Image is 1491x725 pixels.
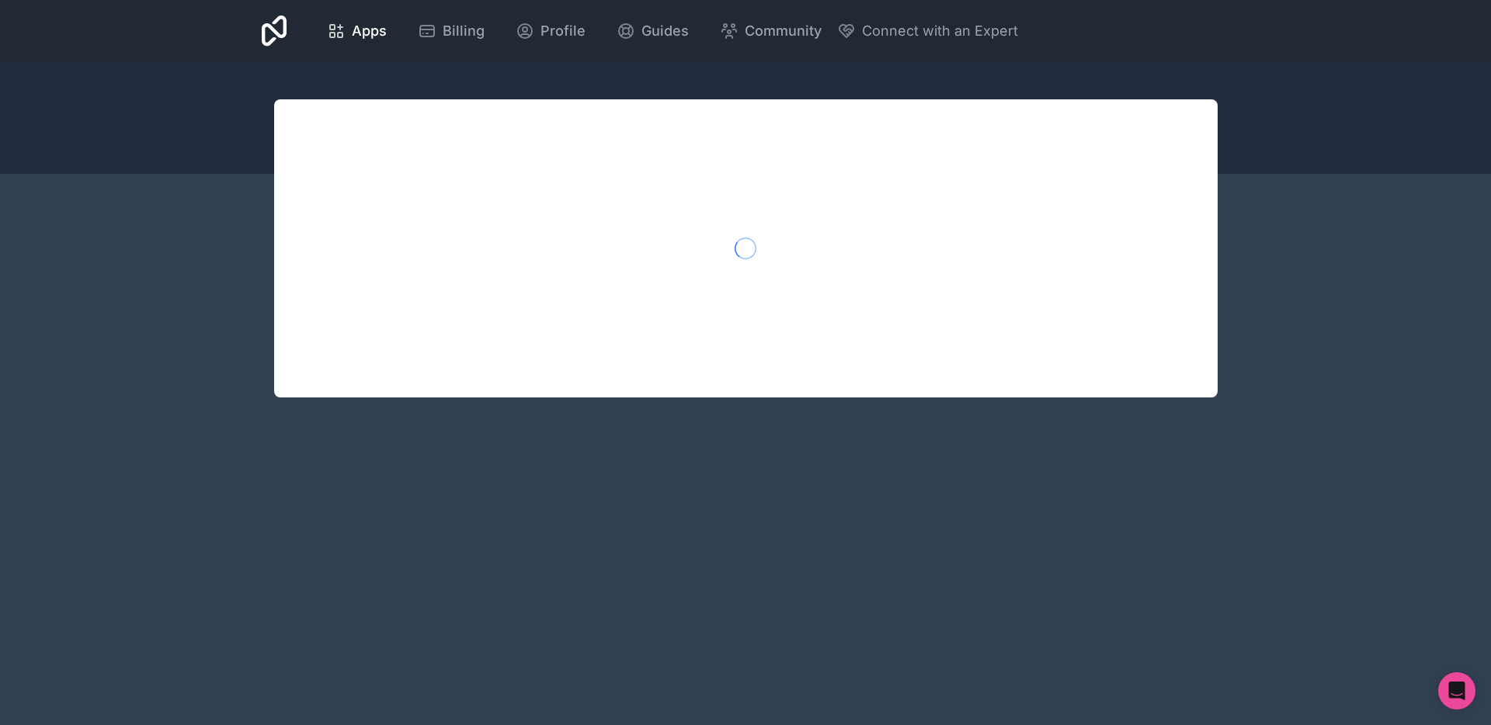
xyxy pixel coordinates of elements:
a: Guides [604,14,701,48]
a: Billing [405,14,497,48]
span: Guides [641,20,689,42]
button: Connect with an Expert [837,20,1018,42]
span: Connect with an Expert [862,20,1018,42]
span: Profile [540,20,586,42]
span: Billing [443,20,485,42]
span: Community [745,20,822,42]
a: Apps [315,14,399,48]
a: Community [707,14,834,48]
div: Open Intercom Messenger [1438,672,1475,709]
span: Apps [352,20,387,42]
a: Profile [503,14,598,48]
